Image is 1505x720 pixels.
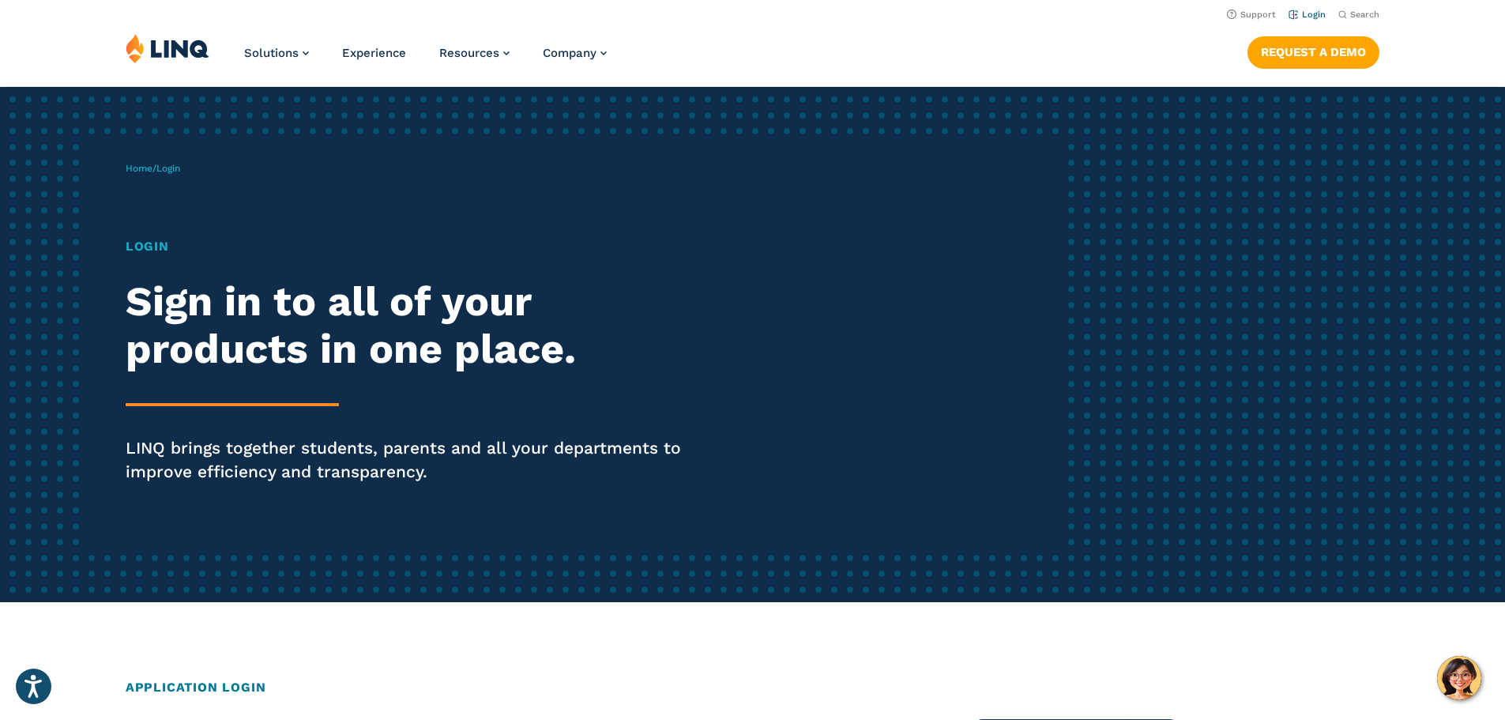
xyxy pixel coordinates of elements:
[126,278,705,373] h2: Sign in to all of your products in one place.
[126,163,152,174] a: Home
[244,33,607,85] nav: Primary Navigation
[126,163,180,174] span: /
[156,163,180,174] span: Login
[1247,33,1379,68] nav: Button Navigation
[1289,9,1326,20] a: Login
[1338,9,1379,21] button: Open Search Bar
[244,46,299,60] span: Solutions
[1247,36,1379,68] a: Request a Demo
[126,33,209,63] img: LINQ | K‑12 Software
[1437,656,1481,700] button: Hello, have a question? Let’s chat.
[439,46,510,60] a: Resources
[543,46,596,60] span: Company
[126,678,1379,697] h2: Application Login
[439,46,499,60] span: Resources
[543,46,607,60] a: Company
[1227,9,1276,20] a: Support
[126,237,705,256] h1: Login
[126,436,705,484] p: LINQ brings together students, parents and all your departments to improve efficiency and transpa...
[244,46,309,60] a: Solutions
[1350,9,1379,20] span: Search
[342,46,406,60] a: Experience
